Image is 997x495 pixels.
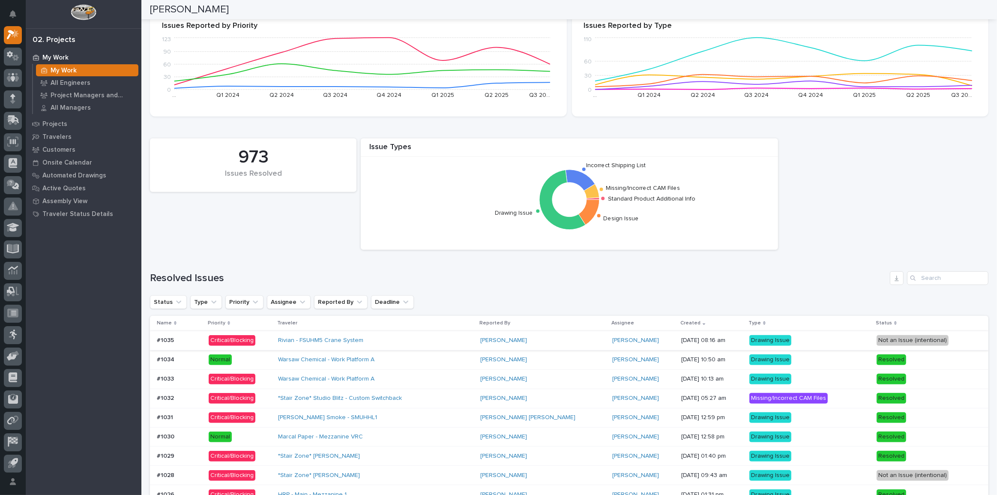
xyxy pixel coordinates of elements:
a: [PERSON_NAME] [480,395,527,402]
p: [DATE] 05:27 am [681,395,743,402]
p: Customers [42,146,75,154]
text: Q1 2025 [853,92,876,98]
div: Drawing Issue [749,335,791,346]
p: [DATE] 01:40 pm [681,453,743,460]
a: [PERSON_NAME] Smoke - SMUHHL1 [278,414,377,421]
a: [PERSON_NAME] [480,356,527,363]
tspan: 30 [164,75,171,81]
p: Name [157,318,172,328]
img: Workspace Logo [71,4,96,20]
button: Type [190,295,222,309]
p: Type [748,318,761,328]
p: Project Managers and Engineers [51,92,135,99]
p: Status [876,318,892,328]
div: Resolved [877,374,906,384]
p: #1034 [157,354,176,363]
text: Q1 2025 [431,92,454,98]
div: Resolved [877,412,906,423]
p: Traveler Status Details [42,210,113,218]
a: *Stair Zone* Studio Blitz - Custom Switchback [278,395,402,402]
a: [PERSON_NAME] [480,453,527,460]
a: [PERSON_NAME] [480,337,527,344]
a: [PERSON_NAME] [612,472,659,479]
a: Traveler Status Details [26,207,141,220]
tspan: 0 [167,87,171,93]
text: Incorrect Shipping List [586,162,646,168]
div: Missing/Incorrect CAM Files [749,393,828,404]
p: #1029 [157,451,176,460]
div: 02. Projects [33,36,75,45]
p: Assembly View [42,198,87,205]
p: #1031 [157,412,175,421]
p: My Work [51,67,77,75]
p: [DATE] 10:50 am [681,356,743,363]
a: [PERSON_NAME] [612,356,659,363]
div: Drawing Issue [749,451,791,462]
div: Drawing Issue [749,470,791,481]
a: Projects [26,117,141,130]
h1: Resolved Issues [150,272,886,285]
tr: #1030#1030 NormalMarcal Paper - Mezzanine VRC [PERSON_NAME] [PERSON_NAME] [DATE] 12:58 pmDrawing ... [150,427,988,447]
p: [DATE] 12:59 pm [681,414,743,421]
div: Resolved [877,393,906,404]
div: Critical/Blocking [209,451,255,462]
div: Drawing Issue [749,354,791,365]
a: *Stair Zone* [PERSON_NAME] [278,472,360,479]
tspan: 0 [588,87,592,93]
tr: #1034#1034 NormalWarsaw Chemical - Work Platform A [PERSON_NAME] [PERSON_NAME] [DATE] 10:50 amDra... [150,350,988,369]
a: [PERSON_NAME] [480,433,527,441]
a: [PERSON_NAME] [612,414,659,421]
button: Notifications [4,5,22,23]
text: … [172,92,176,98]
button: Status [150,295,187,309]
p: #1028 [157,470,176,479]
text: Q3 2024 [744,92,769,98]
a: [PERSON_NAME] [480,375,527,383]
button: Reported By [314,295,368,309]
tspan: 110 [584,37,592,43]
div: Normal [209,354,232,365]
a: [PERSON_NAME] [480,472,527,479]
div: Issue Types [361,143,778,157]
text: Q4 2024 [377,92,401,98]
text: Standard Product Additional Info [608,196,695,202]
text: Q1 2024 [637,92,660,98]
a: *Stair Zone* [PERSON_NAME] [278,453,360,460]
div: 973 [165,147,342,168]
p: Active Quotes [42,185,86,192]
a: [PERSON_NAME] [PERSON_NAME] [480,414,575,421]
text: Q1 2024 [216,92,240,98]
a: Warsaw Chemical - Work Platform A [278,375,374,383]
div: Critical/Blocking [209,470,255,481]
text: Missing/Incorrect CAM Files [606,185,680,191]
a: [PERSON_NAME] [612,375,659,383]
a: Warsaw Chemical - Work Platform A [278,356,374,363]
p: [DATE] 10:13 am [681,375,743,383]
p: [DATE] 09:43 am [681,472,743,479]
tr: #1033#1033 Critical/BlockingWarsaw Chemical - Work Platform A [PERSON_NAME] [PERSON_NAME] [DATE] ... [150,369,988,389]
div: Drawing Issue [749,432,791,442]
tspan: 60 [584,59,592,65]
tspan: 30 [584,73,592,79]
p: Onsite Calendar [42,159,92,167]
input: Search [907,271,988,285]
text: Q3 20… [951,92,972,98]
text: Q4 2024 [798,92,823,98]
p: Issues Reported by Type [584,21,977,31]
a: Customers [26,143,141,156]
tspan: 90 [163,49,171,55]
p: Assignee [611,318,634,328]
text: Q2 2025 [485,92,509,98]
text: Q3 20… [529,92,550,98]
a: Rivian - FSUHM5 Crane System [278,337,363,344]
div: Resolved [877,432,906,442]
div: Critical/Blocking [209,374,255,384]
a: Onsite Calendar [26,156,141,169]
a: Marcal Paper - Mezzanine VRC [278,433,363,441]
div: Normal [209,432,232,442]
button: Priority [225,295,263,309]
p: #1030 [157,432,176,441]
p: Travelers [42,133,72,141]
a: My Work [26,51,141,64]
text: Q2 2024 [690,92,715,98]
